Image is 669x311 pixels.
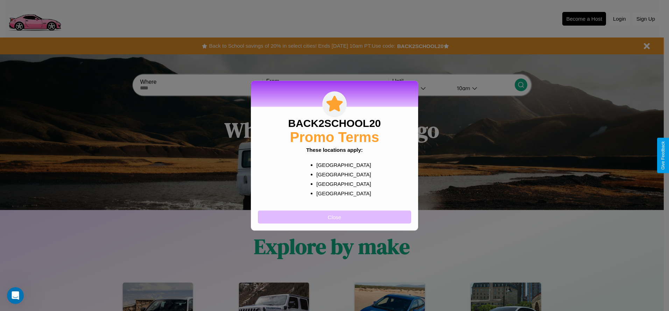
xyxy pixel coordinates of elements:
button: Close [258,210,411,223]
iframe: Intercom live chat [7,287,24,304]
p: [GEOGRAPHIC_DATA] [316,179,366,188]
h2: Promo Terms [290,129,379,145]
p: [GEOGRAPHIC_DATA] [316,160,366,169]
b: These locations apply: [306,147,363,153]
p: [GEOGRAPHIC_DATA] [316,169,366,179]
p: [GEOGRAPHIC_DATA] [316,188,366,198]
div: Give Feedback [661,141,666,170]
h3: BACK2SCHOOL20 [288,117,381,129]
